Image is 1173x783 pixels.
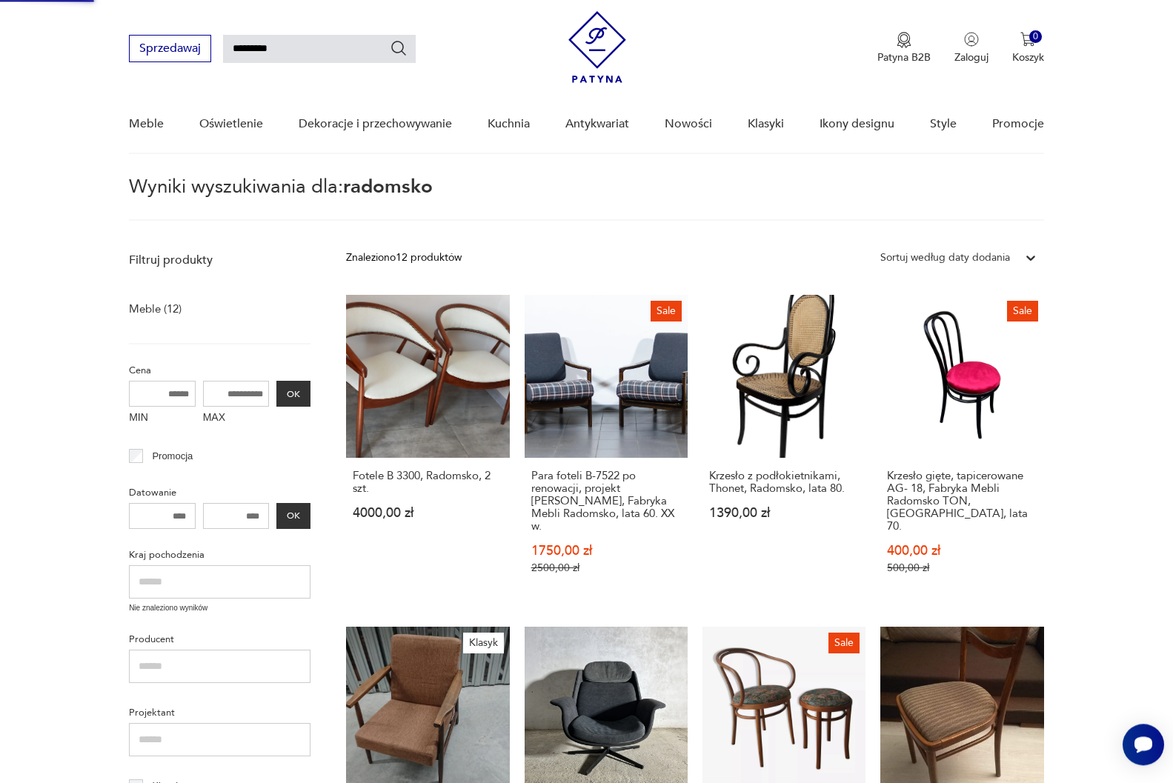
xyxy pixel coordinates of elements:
a: Ikona medaluPatyna B2B [877,32,931,64]
p: 1390,00 zł [709,507,859,519]
span: radomsko [343,173,433,200]
a: Meble [129,96,164,153]
div: Sortuj według daty dodania [880,250,1010,266]
p: Filtruj produkty [129,252,310,268]
button: OK [276,503,310,529]
p: 4000,00 zł [353,507,502,519]
a: Dekoracje i przechowywanie [299,96,452,153]
p: 400,00 zł [887,544,1037,557]
a: Nowości [665,96,712,153]
a: Meble (12) [129,299,182,319]
a: Kuchnia [488,96,530,153]
div: 0 [1029,30,1042,43]
label: MIN [129,407,196,430]
p: Wyniki wyszukiwania dla: [129,178,1044,221]
iframe: Smartsupp widget button [1123,724,1164,765]
a: Klasyki [748,96,784,153]
a: Style [930,96,957,153]
img: Ikona medalu [897,32,911,48]
img: Patyna - sklep z meblami i dekoracjami vintage [568,11,626,83]
a: Krzesło z podłokietnikami, Thonet, Radomsko, lata 80.Krzesło z podłokietnikami, Thonet, Radomsko,... [702,295,865,603]
p: Kraj pochodzenia [129,547,310,563]
button: OK [276,381,310,407]
h3: Krzesło gięte, tapicerowane AG- 18, Fabryka Mebli Radomsko TON, [GEOGRAPHIC_DATA], lata 70. [887,470,1037,533]
p: 500,00 zł [887,562,1037,574]
a: Sprzedawaj [129,44,211,55]
button: Szukaj [390,39,408,57]
div: Znaleziono 12 produktów [346,250,462,266]
h3: Krzesło z podłokietnikami, Thonet, Radomsko, lata 80. [709,470,859,495]
button: Patyna B2B [877,32,931,64]
p: Projektant [129,704,310,721]
label: MAX [203,407,270,430]
a: Oświetlenie [199,96,263,153]
h3: Fotele B 3300, Radomsko, 2 szt. [353,470,502,495]
h3: Para foteli B-7522 po renowacji, projekt [PERSON_NAME], Fabryka Mebli Radomsko, lata 60. XX w. [531,470,681,533]
p: 1750,00 zł [531,544,681,557]
a: Antykwariat [565,96,629,153]
a: Ikony designu [820,96,894,153]
a: Fotele B 3300, Radomsko, 2 szt.Fotele B 3300, Radomsko, 2 szt.4000,00 zł [346,295,509,603]
a: SalePara foteli B-7522 po renowacji, projekt Zenona Bączyka, Fabryka Mebli Radomsko, lata 60. XX ... [525,295,688,603]
p: Koszyk [1012,50,1044,64]
p: Cena [129,362,310,379]
a: Promocje [992,96,1044,153]
img: Ikonka użytkownika [964,32,979,47]
button: Zaloguj [954,32,988,64]
p: Promocja [152,448,193,464]
img: Ikona koszyka [1020,32,1035,47]
p: Patyna B2B [877,50,931,64]
p: Datowanie [129,484,310,501]
button: 0Koszyk [1012,32,1044,64]
a: SaleKrzesło gięte, tapicerowane AG- 18, Fabryka Mebli Radomsko TON, Polska, lata 70.Krzesło gięte... [880,295,1043,603]
p: Producent [129,631,310,647]
p: Zaloguj [954,50,988,64]
p: 2500,00 zł [531,562,681,574]
button: Sprzedawaj [129,35,211,62]
p: Nie znaleziono wyników [129,602,310,614]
